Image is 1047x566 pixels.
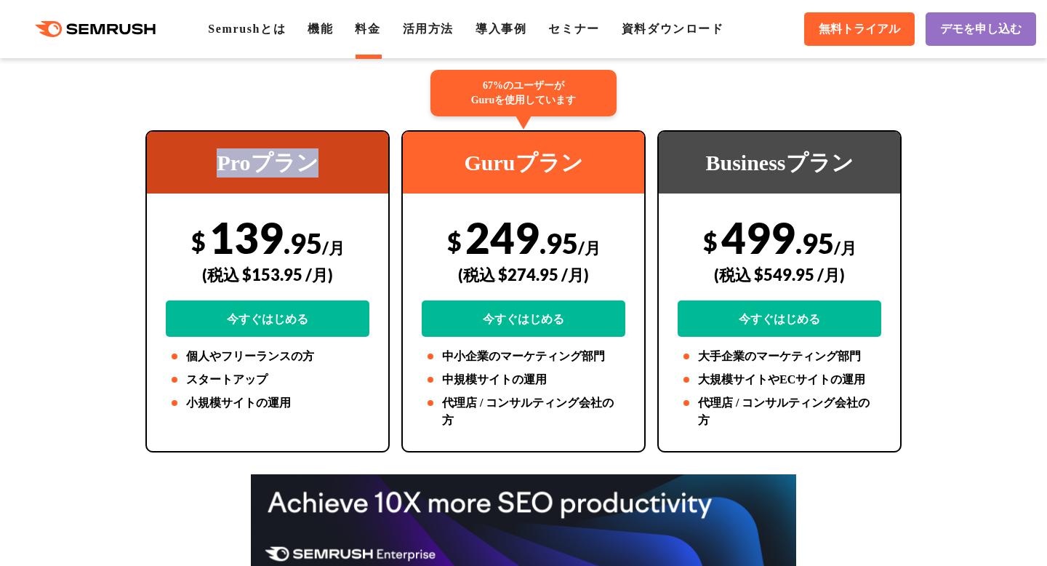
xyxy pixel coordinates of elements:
a: 今すぐはじめる [678,300,881,337]
a: 導入事例 [476,23,526,35]
a: 機能 [308,23,333,35]
div: 67%のユーザーが Guruを使用しています [430,70,617,116]
li: 小規模サイトの運用 [166,394,369,412]
div: Guruプラン [403,132,644,194]
span: .95 [795,226,834,260]
span: デモを申し込む [940,22,1022,37]
li: 個人やフリーランスの方 [166,348,369,365]
a: デモを申し込む [926,12,1036,46]
span: .95 [539,226,578,260]
div: (税込 $549.95 /月) [678,249,881,300]
div: 249 [422,212,625,337]
div: Businessプラン [659,132,900,194]
a: Semrushとは [208,23,286,35]
div: 499 [678,212,881,337]
span: $ [447,226,462,256]
a: セミナー [548,23,599,35]
li: 中規模サイトの運用 [422,371,625,388]
span: /月 [322,238,345,258]
a: 活用方法 [403,23,454,35]
li: 大規模サイトやECサイトの運用 [678,371,881,388]
span: .95 [284,226,322,260]
li: スタートアップ [166,371,369,388]
span: $ [703,226,718,256]
a: 今すぐはじめる [166,300,369,337]
li: 大手企業のマーケティング部門 [678,348,881,365]
span: /月 [578,238,601,258]
div: 139 [166,212,369,337]
li: 代理店 / コンサルティング会社の方 [678,394,881,429]
a: 無料トライアル [804,12,915,46]
span: $ [191,226,206,256]
a: 料金 [355,23,380,35]
li: 代理店 / コンサルティング会社の方 [422,394,625,429]
li: 中小企業のマーケティング部門 [422,348,625,365]
div: (税込 $153.95 /月) [166,249,369,300]
div: Proプラン [147,132,388,194]
a: 資料ダウンロード [622,23,724,35]
div: (税込 $274.95 /月) [422,249,625,300]
span: /月 [834,238,857,258]
span: 無料トライアル [819,22,900,37]
a: 今すぐはじめる [422,300,625,337]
